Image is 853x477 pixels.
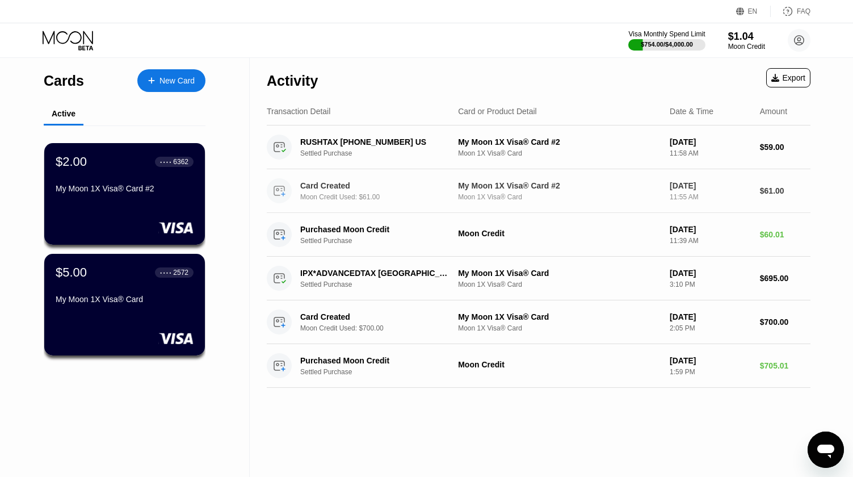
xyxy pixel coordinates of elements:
div: $1.04Moon Credit [728,31,765,51]
div: My Moon 1X Visa® Card #2 [458,181,661,190]
div: Card CreatedMoon Credit Used: $700.00My Moon 1X Visa® CardMoon 1X Visa® Card[DATE]2:05 PM$700.00 [267,300,810,344]
div: Settled Purchase [300,149,464,157]
div: My Moon 1X Visa® Card [56,295,194,304]
div: Date & Time [670,107,713,116]
div: 2:05 PM [670,324,751,332]
div: FAQ [797,7,810,15]
div: ● ● ● ● [160,271,171,274]
div: $695.00 [760,274,810,283]
iframe: Button to launch messaging window [808,432,844,468]
div: Settled Purchase [300,368,464,376]
div: Cards [44,73,84,89]
div: ● ● ● ● [160,160,171,164]
div: Visa Monthly Spend Limit [628,30,705,38]
div: [DATE] [670,269,751,278]
div: 11:58 AM [670,149,751,157]
div: 1:59 PM [670,368,751,376]
div: [DATE] [670,312,751,321]
div: [DATE] [670,225,751,234]
div: EN [748,7,758,15]
div: 2572 [173,269,188,277]
div: Card or Product Detail [458,107,537,116]
div: Purchased Moon Credit [300,225,453,234]
div: $2.00 [56,154,87,169]
div: 3:10 PM [670,281,751,288]
div: Moon 1X Visa® Card [458,324,661,332]
div: IPX*ADVANCEDTAX [GEOGRAPHIC_DATA] USSettled PurchaseMy Moon 1X Visa® CardMoon 1X Visa® Card[DATE]... [267,257,810,300]
div: $2.00● ● ● ●6362My Moon 1X Visa® Card #2 [44,143,205,245]
div: Purchased Moon CreditSettled PurchaseMoon Credit[DATE]1:59 PM$705.01 [267,344,810,388]
div: Moon 1X Visa® Card [458,281,661,288]
div: Visa Monthly Spend Limit$754.00/$4,000.00 [628,30,705,51]
div: Moon Credit [728,43,765,51]
div: Moon Credit [458,360,661,369]
div: Purchased Moon Credit [300,356,453,365]
div: My Moon 1X Visa® Card #2 [458,137,661,147]
div: $5.00● ● ● ●2572My Moon 1X Visa® Card [44,254,205,355]
div: [DATE] [670,137,751,147]
div: EN [736,6,771,17]
div: New Card [137,69,205,92]
div: Export [766,68,810,87]
div: Active [52,109,75,118]
div: Amount [760,107,787,116]
div: Moon 1X Visa® Card [458,193,661,201]
div: RUSHTAX [PHONE_NUMBER] USSettled PurchaseMy Moon 1X Visa® Card #2Moon 1X Visa® Card[DATE]11:58 AM... [267,125,810,169]
div: Moon Credit Used: $61.00 [300,193,464,201]
div: Activity [267,73,318,89]
div: Card Created [300,181,453,190]
div: 11:55 AM [670,193,751,201]
div: IPX*ADVANCEDTAX [GEOGRAPHIC_DATA] US [300,269,453,278]
div: Export [771,73,805,82]
div: My Moon 1X Visa® Card [458,269,661,278]
div: Moon Credit [458,229,661,238]
div: Moon Credit Used: $700.00 [300,324,464,332]
div: FAQ [771,6,810,17]
div: Settled Purchase [300,281,464,288]
div: Purchased Moon CreditSettled PurchaseMoon Credit[DATE]11:39 AM$60.01 [267,213,810,257]
div: $705.01 [760,361,810,370]
div: Card CreatedMoon Credit Used: $61.00My Moon 1X Visa® Card #2Moon 1X Visa® Card[DATE]11:55 AM$61.00 [267,169,810,213]
div: My Moon 1X Visa® Card #2 [56,184,194,193]
div: Moon 1X Visa® Card [458,149,661,157]
div: $700.00 [760,317,810,327]
div: $754.00 / $4,000.00 [641,41,693,48]
div: 6362 [173,158,188,166]
div: 11:39 AM [670,237,751,245]
div: $61.00 [760,186,810,195]
div: RUSHTAX [PHONE_NUMBER] US [300,137,453,147]
div: My Moon 1X Visa® Card [458,312,661,321]
div: $59.00 [760,143,810,152]
div: $1.04 [728,31,765,43]
div: Card Created [300,312,453,321]
div: [DATE] [670,356,751,365]
div: $60.01 [760,230,810,239]
div: New Card [159,76,195,86]
div: Transaction Detail [267,107,330,116]
div: Settled Purchase [300,237,464,245]
div: [DATE] [670,181,751,190]
div: $5.00 [56,265,87,280]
